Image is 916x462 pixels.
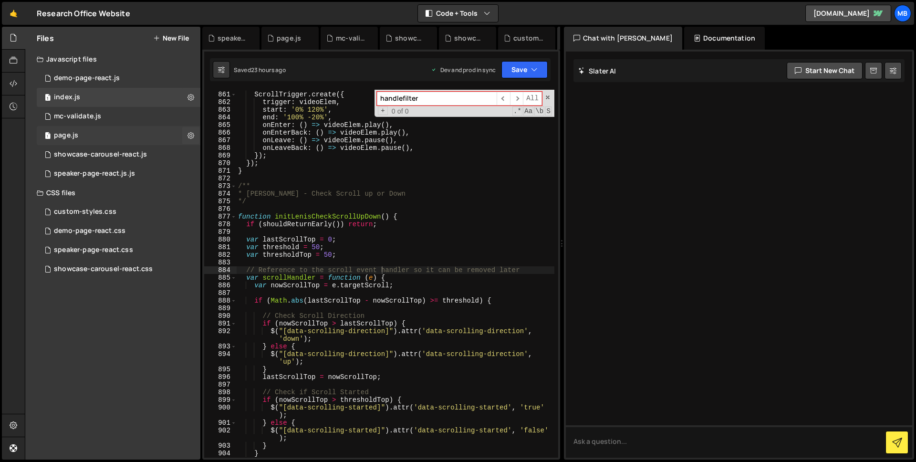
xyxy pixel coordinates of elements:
[684,27,765,50] div: Documentation
[37,88,200,107] div: 10476/23765.js
[204,167,237,175] div: 871
[204,282,237,289] div: 886
[431,66,496,74] div: Dev and prod in sync
[277,33,301,43] div: page.js
[37,107,200,126] div: 10476/46986.js
[37,126,200,145] div: 10476/23772.js
[204,251,237,259] div: 882
[204,152,237,159] div: 869
[204,198,237,205] div: 875
[497,92,510,105] span: ​
[578,66,616,75] h2: Slater AI
[534,106,544,116] span: Whole Word Search
[204,136,237,144] div: 867
[204,442,237,450] div: 903
[204,144,237,152] div: 868
[37,8,130,19] div: Research Office Website
[204,259,237,266] div: 883
[204,190,237,198] div: 874
[204,450,237,457] div: 904
[204,396,237,404] div: 899
[204,106,237,114] div: 863
[501,61,548,78] button: Save
[564,27,682,50] div: Chat with [PERSON_NAME]
[54,74,120,83] div: demo-page-react.js
[204,129,237,136] div: 866
[805,5,891,22] a: [DOMAIN_NAME]
[395,33,426,43] div: showcase-carousel-react.js
[37,33,54,43] h2: Files
[54,208,116,216] div: custom-styles.css
[377,92,497,105] input: Search for
[204,320,237,327] div: 891
[454,33,485,43] div: showcase-carousel-react.css
[2,2,25,25] a: 🤙
[204,98,237,106] div: 862
[204,343,237,350] div: 893
[204,91,237,98] div: 861
[54,265,153,273] div: showcase-carousel-react.css
[545,106,552,116] span: Search In Selection
[204,205,237,213] div: 876
[204,243,237,251] div: 881
[204,304,237,312] div: 889
[204,427,237,442] div: 902
[37,164,200,183] div: 10476/47013.js
[204,228,237,236] div: 879
[523,92,542,105] span: Alt-Enter
[204,373,237,381] div: 896
[204,182,237,190] div: 873
[54,112,101,121] div: mc-validate.js
[204,274,237,282] div: 885
[894,5,911,22] a: MB
[54,150,147,159] div: showcase-carousel-react.js
[25,183,200,202] div: CSS files
[204,419,237,427] div: 901
[204,220,237,228] div: 878
[513,33,544,43] div: custom-styles.css
[37,202,200,221] div: 10476/38631.css
[54,246,133,254] div: speaker-page-react.css
[25,50,200,69] div: Javascript files
[218,33,248,43] div: speaker-page-react.js.js
[204,236,237,243] div: 880
[204,114,237,121] div: 864
[37,221,200,241] div: 10476/47462.css
[204,327,237,343] div: 892
[37,69,200,88] div: 10476/47463.js
[204,175,237,182] div: 872
[37,260,200,279] div: 10476/45224.css
[204,381,237,388] div: 897
[45,94,51,102] span: 1
[37,145,200,164] div: 10476/45223.js
[54,169,135,178] div: speaker-page-react.js.js
[204,159,237,167] div: 870
[204,213,237,220] div: 877
[204,121,237,129] div: 865
[204,404,237,419] div: 900
[418,5,498,22] button: Code + Tools
[54,93,80,102] div: index.js
[37,241,200,260] div: 10476/47016.css
[204,366,237,373] div: 895
[204,289,237,297] div: 887
[54,131,78,140] div: page.js
[204,350,237,366] div: 894
[388,107,413,115] span: 0 of 0
[204,388,237,396] div: 898
[153,34,189,42] button: New File
[204,297,237,304] div: 888
[45,133,51,140] span: 1
[204,312,237,320] div: 890
[523,106,533,116] span: CaseSensitive Search
[54,227,125,235] div: demo-page-react.css
[204,266,237,274] div: 884
[787,62,863,79] button: Start new chat
[510,92,523,105] span: ​
[378,106,388,115] span: Toggle Replace mode
[234,66,286,74] div: Saved
[336,33,366,43] div: mc-validate.js
[512,106,522,116] span: RegExp Search
[251,66,286,74] div: 23 hours ago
